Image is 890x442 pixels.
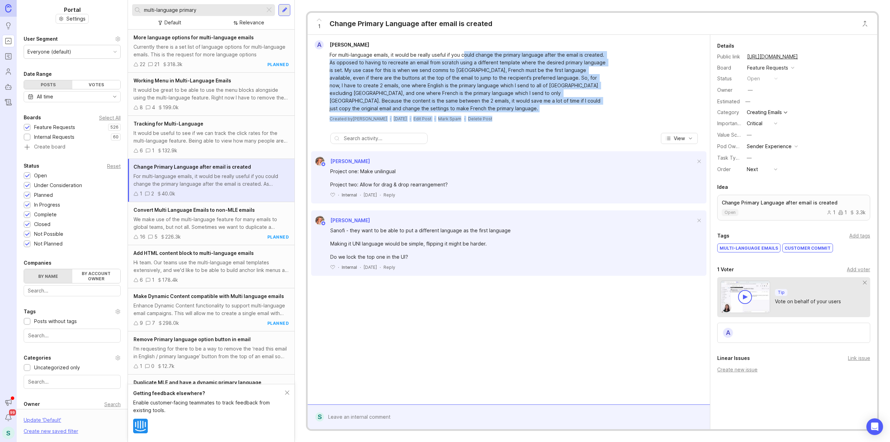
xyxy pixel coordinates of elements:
div: Owner [24,400,40,408]
a: [DATE] [394,116,407,122]
button: Close button [858,17,872,31]
div: Boards [24,113,41,122]
div: Feature Requests [747,64,788,72]
span: [DATE] [364,264,377,270]
div: Closed [34,220,50,228]
div: Uncategorized only [34,364,80,371]
div: open [747,75,760,82]
div: Critical [747,120,762,127]
div: 226.3k [165,233,181,241]
a: Add HTML content block to multi-language emailsHi team. Our teams use the multi-language email te... [128,245,294,288]
span: Working Menu in Multi-Language Emails [133,78,231,83]
a: Change Primary Language after email is createdopen113.3k [717,195,870,220]
p: open [725,210,736,215]
a: Changelog [2,96,15,109]
div: · [338,264,339,270]
p: Change Primary Language after email is created [722,199,866,206]
div: Board [717,64,742,72]
img: Bronwen W [313,157,327,166]
div: · [360,264,361,270]
div: 318.3k [167,61,183,68]
div: Default [164,19,181,26]
div: Vote on behalf of your users [775,298,841,305]
div: Planned [34,191,53,199]
h1: Portal [64,6,81,14]
div: Sanofi - they want to be able to put a different language as the first language [330,227,608,234]
div: Open [34,172,47,179]
span: [PERSON_NAME] [330,158,370,164]
div: Date Range [24,70,52,78]
div: Next [747,166,758,173]
div: planned [267,234,289,240]
div: customer commit [783,244,833,252]
div: In Progress [34,201,60,209]
button: Settings [56,14,89,24]
input: Search... [28,332,116,339]
input: Search activity... [344,135,424,142]
img: member badge [321,162,326,167]
div: 21 [154,61,160,68]
div: — [743,97,752,106]
div: Votes [72,80,121,89]
svg: toggle icon [109,94,120,99]
div: Link issue [848,354,870,362]
div: We make use of the multi-language feature for many emails to global teams, but not all. Sometimes... [133,216,289,231]
span: Change Primary Language after email is created [133,164,251,170]
div: Tags [24,307,36,316]
p: 60 [113,134,119,140]
div: · [380,264,381,270]
span: 1 [318,23,321,30]
div: Relevance [240,19,264,26]
div: 9 [140,319,143,327]
div: Delete Post [468,116,492,122]
div: 1 [152,276,154,284]
div: 12.7k [162,362,175,370]
a: Autopilot [2,81,15,93]
div: I'm requesting for there to be a way to remove the ‘read this email in English / primary language... [133,345,289,360]
div: Select All [99,116,121,120]
div: 8 [140,104,143,111]
p: Tip [778,290,785,295]
input: Search... [28,287,116,295]
button: Notifications [2,411,15,424]
img: Bronwen W [313,216,327,225]
div: Update ' Default ' [24,416,61,427]
label: Task Type [717,155,742,161]
div: Linear Issues [717,354,750,362]
label: By name [24,269,72,283]
label: Pod Ownership [717,143,753,149]
div: 1 [140,190,142,198]
div: 1 [140,362,142,370]
div: · [434,116,435,122]
img: video-thumbnail-vote-d41b83416815613422e2ca741bf692cc.jpg [721,281,770,313]
div: 3.3k [850,210,866,215]
div: Enable customer-facing teammates to track feedback from existing tools. [133,399,285,414]
div: S [2,427,15,439]
div: Category [717,109,742,116]
a: Duplicate MLE and have a dynamic primary languageI really like the MLE feature, and use it for ma... [128,375,294,418]
div: Under Consideration [34,182,82,189]
a: Create board [24,144,121,151]
div: 1 Voter [717,265,734,274]
div: · [380,192,381,198]
div: Edit Post [413,116,431,122]
div: Reset [107,164,121,168]
div: 6 [140,276,143,284]
span: Tracking for Multi-Language [133,121,203,127]
div: 178.4k [162,276,178,284]
button: Mark Spam [438,116,461,122]
div: Add voter [847,266,870,273]
div: Idea [717,183,728,191]
span: [DATE] [364,192,377,198]
div: For multi-language emails, it would be really useful if you could change the primary language aft... [330,51,608,112]
div: Create new issue [717,366,870,373]
div: 1 [827,210,835,215]
div: Everyone (default) [27,48,71,56]
div: User Segment [24,35,58,43]
div: A [722,327,734,338]
div: Tags [717,232,729,240]
div: Sender Experience [747,143,792,150]
div: 6 [140,147,143,154]
div: Internal [342,264,357,270]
